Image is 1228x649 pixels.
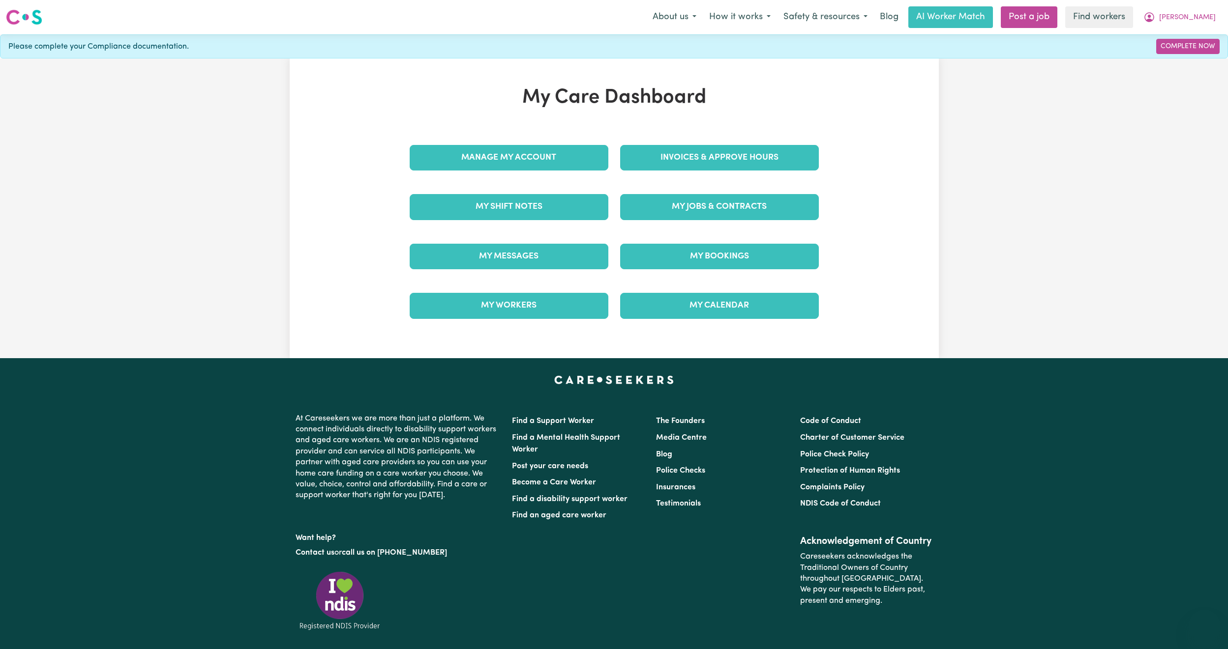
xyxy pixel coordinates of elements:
[620,244,819,269] a: My Bookings
[512,462,588,470] a: Post your care needs
[656,434,707,442] a: Media Centre
[410,293,608,318] a: My Workers
[656,417,705,425] a: The Founders
[656,451,672,458] a: Blog
[6,6,42,28] a: Careseekers logo
[1189,610,1220,641] iframe: Button to launch messaging window, conversation in progress
[656,500,701,508] a: Testimonials
[800,500,881,508] a: NDIS Code of Conduct
[703,7,777,28] button: How it works
[6,8,42,26] img: Careseekers logo
[777,7,874,28] button: Safety & resources
[296,543,500,562] p: or
[800,547,932,610] p: Careseekers acknowledges the Traditional Owners of Country throughout [GEOGRAPHIC_DATA]. We pay o...
[512,511,606,519] a: Find an aged care worker
[512,479,596,486] a: Become a Care Worker
[296,549,334,557] a: Contact us
[800,483,865,491] a: Complaints Policy
[620,145,819,170] a: Invoices & Approve Hours
[410,244,608,269] a: My Messages
[1159,12,1216,23] span: [PERSON_NAME]
[1001,6,1057,28] a: Post a job
[874,6,904,28] a: Blog
[8,41,189,53] span: Please complete your Compliance documentation.
[800,434,904,442] a: Charter of Customer Service
[512,495,628,503] a: Find a disability support worker
[410,194,608,220] a: My Shift Notes
[512,417,594,425] a: Find a Support Worker
[1065,6,1133,28] a: Find workers
[800,417,861,425] a: Code of Conduct
[800,451,869,458] a: Police Check Policy
[342,549,447,557] a: call us on [PHONE_NUMBER]
[656,467,705,475] a: Police Checks
[656,483,695,491] a: Insurances
[512,434,620,453] a: Find a Mental Health Support Worker
[296,570,384,631] img: Registered NDIS provider
[800,536,932,547] h2: Acknowledgement of Country
[620,194,819,220] a: My Jobs & Contracts
[1137,7,1222,28] button: My Account
[296,529,500,543] p: Want help?
[410,145,608,170] a: Manage My Account
[620,293,819,318] a: My Calendar
[554,376,674,384] a: Careseekers home page
[646,7,703,28] button: About us
[908,6,993,28] a: AI Worker Match
[296,409,500,505] p: At Careseekers we are more than just a platform. We connect individuals directly to disability su...
[404,86,825,110] h1: My Care Dashboard
[1156,39,1220,54] a: Complete Now
[800,467,900,475] a: Protection of Human Rights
